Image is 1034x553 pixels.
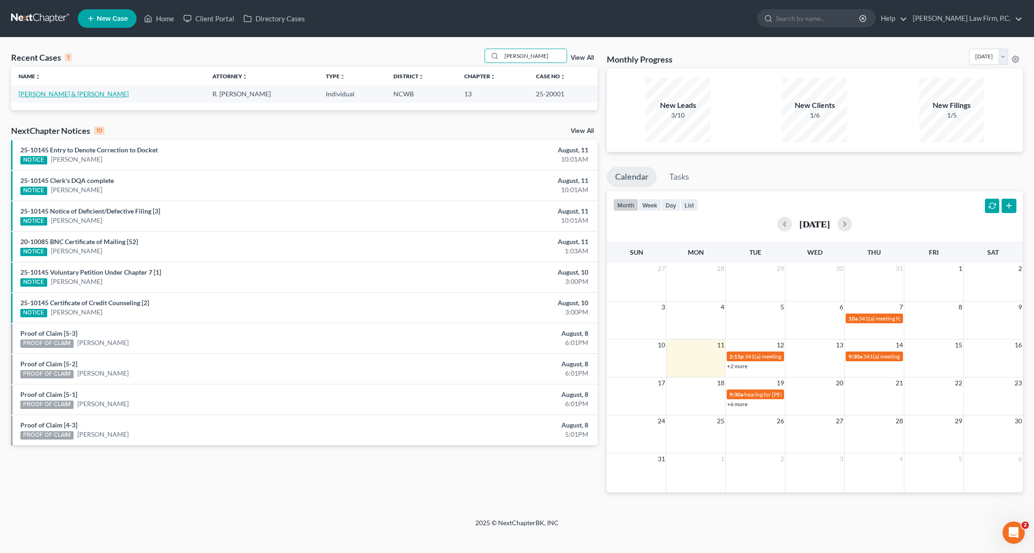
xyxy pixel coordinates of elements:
div: 6:01PM [405,338,588,347]
input: Search by name... [502,49,567,63]
button: month [613,199,638,211]
a: Proof of Claim [4-3] [20,421,77,429]
div: 3:00PM [405,277,588,286]
span: 341(a) meeting for [PERSON_NAME] [863,353,953,360]
span: 8 [958,302,963,313]
span: Sat [987,248,999,256]
div: NOTICE [20,217,47,226]
span: 14 [895,339,904,351]
a: +2 more [727,363,747,370]
div: August, 8 [405,329,588,338]
a: 25-10145 Clerk's DQA complete [20,176,114,184]
a: +6 more [727,401,747,408]
i: unfold_more [35,74,41,80]
span: 29 [954,415,963,427]
a: [PERSON_NAME] & [PERSON_NAME] [19,90,129,98]
span: 26 [776,415,785,427]
a: Proof of Claim [5-2] [20,360,77,368]
a: [PERSON_NAME] [77,430,129,439]
span: 5 [779,302,785,313]
span: 9 [1017,302,1023,313]
span: 2:15p [729,353,744,360]
span: 31 [895,263,904,274]
span: 6 [839,302,844,313]
div: 6:01PM [405,399,588,408]
div: PROOF OF CLAIM [20,401,74,409]
span: 10a [848,315,858,322]
span: 341(a) meeting for [PERSON_NAME] [745,353,834,360]
div: 1/5 [919,111,984,120]
div: 10:01AM [405,185,588,195]
span: 2 [1017,263,1023,274]
div: New Leads [646,100,710,111]
button: day [661,199,680,211]
td: R. [PERSON_NAME] [205,85,318,102]
a: [PERSON_NAME] [51,277,102,286]
a: 25-10145 Notice of Deficient/Defective Filing [3] [20,207,160,215]
span: 1 [958,263,963,274]
div: New Filings [919,100,984,111]
span: 1 [720,453,725,465]
a: Proof of Claim [5-3] [20,329,77,337]
div: 1:03AM [405,246,588,256]
a: [PERSON_NAME] Law Firm, P.C. [908,10,1022,27]
a: View All [571,128,594,134]
span: 22 [954,377,963,389]
span: 5 [958,453,963,465]
div: 5:01PM [405,430,588,439]
a: [PERSON_NAME] [51,155,102,164]
td: Individual [318,85,386,102]
span: 28 [716,263,725,274]
div: 1 [65,53,72,62]
a: Directory Cases [239,10,310,27]
span: 27 [835,415,844,427]
span: 9:30a [848,353,862,360]
span: 25 [716,415,725,427]
span: 17 [657,377,666,389]
span: Thu [867,248,881,256]
span: hearing for [PERSON_NAME] & [PERSON_NAME] [744,391,865,398]
div: New Clients [782,100,847,111]
span: 10 [657,339,666,351]
a: Chapterunfold_more [464,73,496,80]
iframe: Intercom live chat [1003,522,1025,544]
a: Attorneyunfold_more [212,73,248,80]
a: Case Nounfold_more [536,73,566,80]
i: unfold_more [560,74,566,80]
i: unfold_more [490,74,496,80]
span: 24 [657,415,666,427]
a: [PERSON_NAME] [77,369,129,378]
span: 3 [839,453,844,465]
div: PROOF OF CLAIM [20,370,74,378]
span: 2 [1022,522,1029,529]
div: NOTICE [20,278,47,287]
a: [PERSON_NAME] [77,399,129,408]
span: 31 [657,453,666,465]
a: Home [139,10,179,27]
span: 12 [776,339,785,351]
span: Mon [688,248,704,256]
span: 9:30a [729,391,743,398]
a: [PERSON_NAME] [51,216,102,225]
td: 13 [457,85,529,102]
span: 6 [1017,453,1023,465]
div: NextChapter Notices [11,125,105,136]
span: 30 [1014,415,1023,427]
div: 3:00PM [405,308,588,317]
span: 341(a) meeting for [PERSON_NAME] [859,315,948,322]
span: 28 [895,415,904,427]
a: Client Portal [179,10,239,27]
span: Tue [749,248,761,256]
div: August, 8 [405,421,588,430]
div: August, 11 [405,145,588,155]
span: 20 [835,377,844,389]
div: 1/6 [782,111,847,120]
span: 23 [1014,377,1023,389]
span: 21 [895,377,904,389]
a: [PERSON_NAME] [51,308,102,317]
span: 18 [716,377,725,389]
a: [PERSON_NAME] [77,338,129,347]
td: NCWB [386,85,456,102]
a: Typeunfold_more [326,73,345,80]
span: 3 [660,302,666,313]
